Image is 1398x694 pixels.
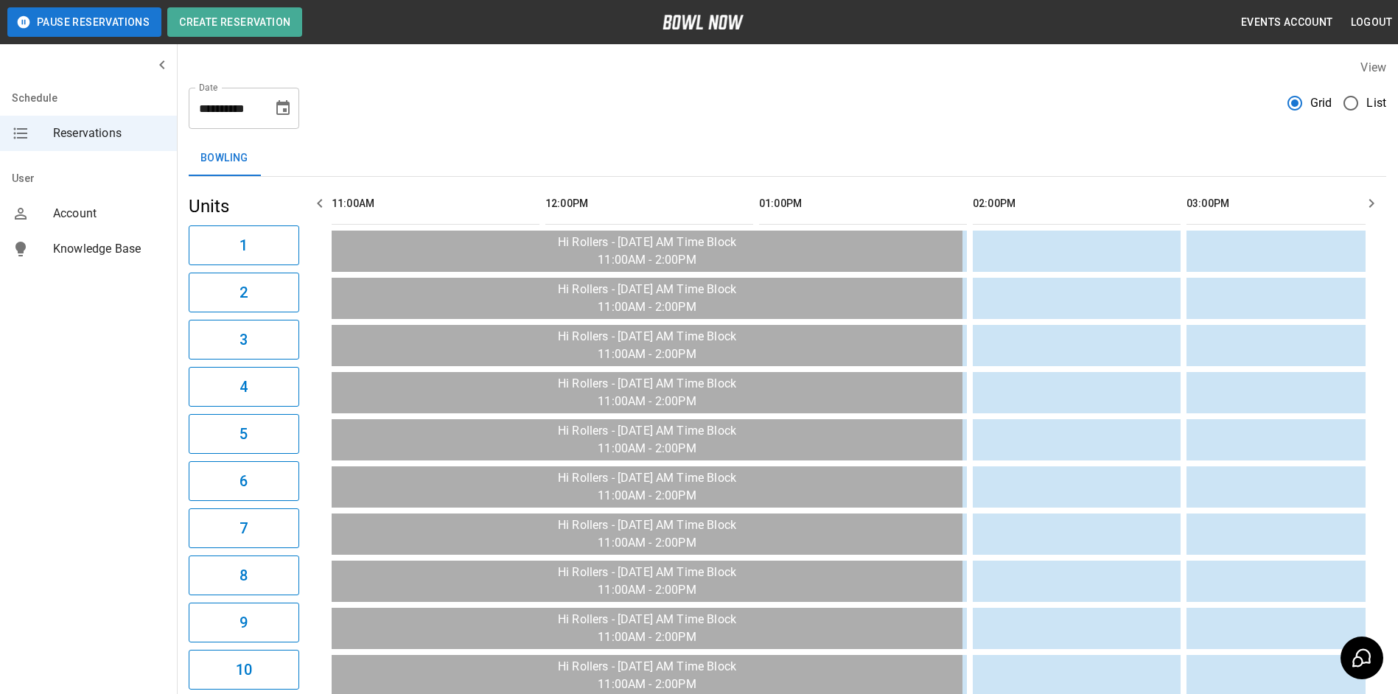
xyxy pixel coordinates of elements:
h6: 9 [240,611,248,634]
h6: 5 [240,422,248,446]
button: 6 [189,461,299,501]
img: logo [663,15,744,29]
h5: Units [189,194,299,218]
button: 1 [189,225,299,265]
span: Knowledge Base [53,240,165,258]
button: Create Reservation [167,7,302,37]
button: 10 [189,650,299,690]
h6: 1 [240,234,248,257]
h6: 7 [240,516,248,540]
button: 9 [189,603,299,642]
th: 11:00AM [332,183,539,225]
th: 12:00PM [545,183,753,225]
h6: 4 [240,375,248,399]
h6: 6 [240,469,248,493]
span: Reservations [53,125,165,142]
button: 4 [189,367,299,407]
span: Account [53,205,165,222]
button: Events Account [1235,9,1339,36]
h6: 2 [240,281,248,304]
h6: 3 [240,328,248,351]
span: Grid [1310,94,1332,112]
h6: 8 [240,564,248,587]
button: 2 [189,273,299,312]
button: Choose date, selected date is Sep 3, 2025 [268,94,298,123]
th: 02:00PM [973,183,1181,225]
div: inventory tabs [189,141,1386,176]
button: 7 [189,508,299,548]
button: 8 [189,555,299,595]
h6: 10 [236,658,252,681]
button: Logout [1345,9,1398,36]
button: 3 [189,320,299,360]
label: View [1360,60,1386,74]
button: 5 [189,414,299,454]
button: Bowling [189,141,260,176]
span: List [1366,94,1386,112]
button: Pause Reservations [7,7,161,37]
th: 01:00PM [759,183,967,225]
